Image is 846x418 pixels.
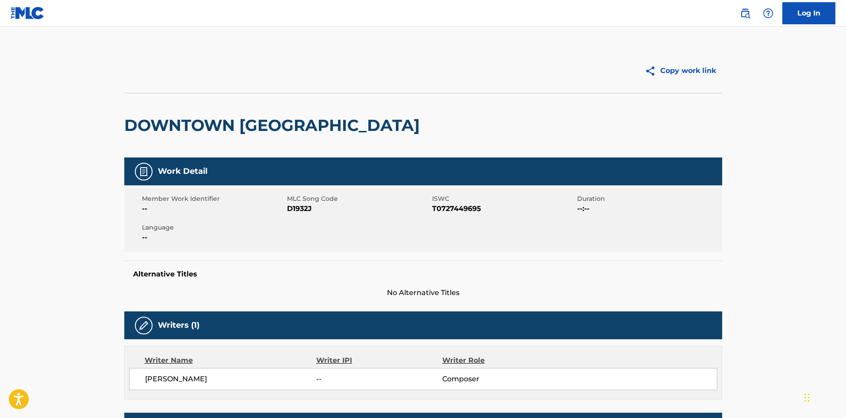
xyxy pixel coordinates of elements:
div: Writer Name [145,355,317,366]
div: Help [759,4,777,22]
img: Copy work link [645,65,660,77]
img: search [740,8,750,19]
span: Duration [577,194,720,203]
span: No Alternative Titles [124,288,722,298]
span: -- [142,203,285,214]
h5: Alternative Titles [133,270,713,279]
span: Member Work Identifier [142,194,285,203]
span: MLC Song Code [287,194,430,203]
img: MLC Logo [11,7,45,19]
h2: DOWNTOWN [GEOGRAPHIC_DATA] [124,115,424,135]
iframe: Chat Widget [802,376,846,418]
span: -- [142,232,285,243]
button: Copy work link [639,60,722,82]
span: --:-- [577,203,720,214]
div: Writer IPI [316,355,442,366]
img: Writers [138,320,149,331]
span: [PERSON_NAME] [145,374,317,384]
span: ISWC [432,194,575,203]
a: Log In [782,2,835,24]
div: Drag [804,384,810,411]
span: Composer [442,374,557,384]
span: -- [316,374,442,384]
span: T0727449695 [432,203,575,214]
span: D1932J [287,203,430,214]
a: Public Search [736,4,754,22]
span: Language [142,223,285,232]
h5: Writers (1) [158,320,199,330]
h5: Work Detail [158,166,207,176]
img: Work Detail [138,166,149,177]
img: help [763,8,773,19]
div: Writer Role [442,355,557,366]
